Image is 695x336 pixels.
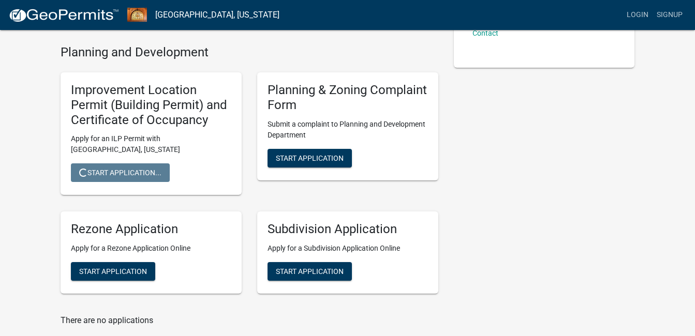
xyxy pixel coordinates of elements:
[71,222,231,237] h5: Rezone Application
[472,29,498,37] a: Contact
[268,262,352,281] button: Start Application
[276,267,344,276] span: Start Application
[79,169,161,177] span: Start Application...
[71,262,155,281] button: Start Application
[79,267,147,276] span: Start Application
[623,5,653,25] a: Login
[268,83,428,113] h5: Planning & Zoning Complaint Form
[71,83,231,127] h5: Improvement Location Permit (Building Permit) and Certificate of Occupancy
[155,6,279,24] a: [GEOGRAPHIC_DATA], [US_STATE]
[276,154,344,162] span: Start Application
[268,222,428,237] h5: Subdivision Application
[61,314,438,327] p: There are no applications
[71,133,231,155] p: Apply for an ILP Permit with [GEOGRAPHIC_DATA], [US_STATE]
[61,45,438,60] h4: Planning and Development
[71,243,231,254] p: Apply for a Rezone Application Online
[268,119,428,141] p: Submit a complaint to Planning and Development Department
[71,163,170,182] button: Start Application...
[653,5,687,25] a: Signup
[127,8,147,22] img: Jasper County, Indiana
[268,149,352,167] button: Start Application
[268,243,428,254] p: Apply for a Subdivision Application Online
